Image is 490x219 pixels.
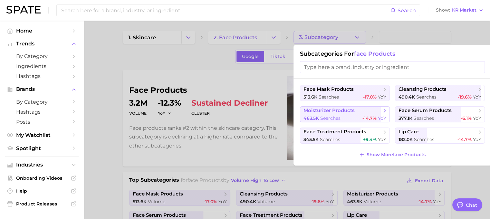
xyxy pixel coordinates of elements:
[16,201,68,207] span: Product Releases
[378,94,386,100] span: YoY
[5,26,79,36] a: Home
[473,115,481,121] span: YoY
[16,53,68,59] span: by Category
[399,108,452,114] span: face serum products
[16,86,68,92] span: Brands
[473,137,481,142] span: YoY
[5,199,79,209] a: Product Releases
[5,71,79,81] a: Hashtags
[399,115,412,121] span: 377.1k
[395,106,485,122] button: face serum products377.1k searches-6.1% YoY
[363,94,377,100] span: -17.0%
[300,50,485,57] h1: Subcategories for
[362,115,377,121] span: -14.7%
[5,97,79,107] a: by Category
[5,107,79,117] a: Hashtags
[434,6,485,14] button: ShowKR Market
[319,94,339,100] span: searches
[473,94,481,100] span: YoY
[416,94,437,100] span: searches
[303,86,354,92] span: face mask products
[16,41,68,47] span: Trends
[5,173,79,183] a: Onboarding Videos
[457,137,472,142] span: -14.7%
[16,28,68,34] span: Home
[363,137,377,142] span: +9.4%
[320,115,341,121] span: searches
[5,117,79,127] a: Posts
[5,143,79,153] a: Spotlight
[16,132,68,138] span: My Watchlist
[16,145,68,151] span: Spotlight
[16,188,68,194] span: Help
[395,128,485,144] button: lip care182.0k searches-14.7% YoY
[303,137,319,142] span: 345.5k
[461,115,472,121] span: -6.1%
[6,6,41,14] img: SPATE
[399,137,413,142] span: 182.0k
[320,137,340,142] span: searches
[357,150,427,159] button: Show Moreface products
[452,8,476,12] span: KR Market
[414,137,434,142] span: searches
[399,129,418,135] span: lip care
[5,39,79,49] button: Trends
[5,84,79,94] button: Brands
[61,5,390,16] input: Search here for a brand, industry, or ingredient
[458,94,472,100] span: -19.6%
[395,85,485,101] button: cleansing products490.4k searches-19.6% YoY
[5,186,79,196] a: Help
[303,94,317,100] span: 513.6k
[16,63,68,69] span: Ingredients
[300,61,485,73] input: Type here a brand, industry or ingredient
[354,50,395,57] span: face products
[5,51,79,61] a: by Category
[303,129,366,135] span: face treatment products
[16,109,68,115] span: Hashtags
[378,115,386,121] span: YoY
[16,162,68,168] span: Industries
[16,99,68,105] span: by Category
[399,94,415,100] span: 490.4k
[16,119,68,125] span: Posts
[303,115,319,121] span: 463.5k
[300,106,390,122] button: moisturizer products463.5k searches-14.7% YoY
[5,61,79,71] a: Ingredients
[16,73,68,79] span: Hashtags
[436,8,450,12] span: Show
[399,86,447,92] span: cleansing products
[16,175,68,181] span: Onboarding Videos
[5,130,79,140] a: My Watchlist
[303,108,355,114] span: moisturizer products
[300,128,390,144] button: face treatment products345.5k searches+9.4% YoY
[378,137,386,142] span: YoY
[367,152,426,157] span: Show More face products
[398,7,416,14] span: Search
[414,115,434,121] span: searches
[5,160,79,170] button: Industries
[300,85,390,101] button: face mask products513.6k searches-17.0% YoY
